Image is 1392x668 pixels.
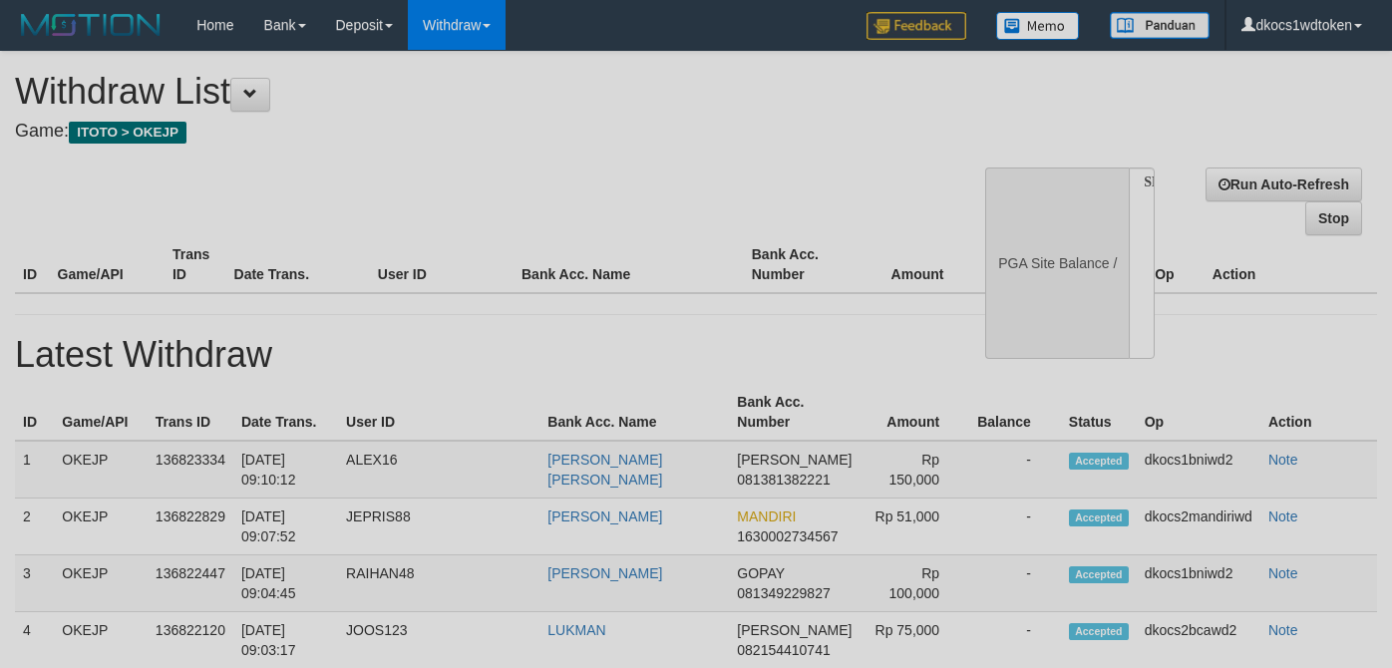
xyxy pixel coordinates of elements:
[969,384,1061,441] th: Balance
[737,642,830,658] span: 082154410741
[547,452,662,488] a: [PERSON_NAME] [PERSON_NAME]
[1069,509,1129,526] span: Accepted
[737,585,830,601] span: 081349229827
[744,236,859,293] th: Bank Acc. Number
[148,441,233,499] td: 136823334
[54,384,147,441] th: Game/API
[737,452,852,468] span: [PERSON_NAME]
[737,528,838,544] span: 1630002734567
[15,555,54,612] td: 3
[547,508,662,524] a: [PERSON_NAME]
[1268,508,1298,524] a: Note
[338,499,539,555] td: JEPRIS88
[1268,452,1298,468] a: Note
[15,10,167,40] img: MOTION_logo.png
[1069,623,1129,640] span: Accepted
[69,122,186,144] span: ITOTO > OKEJP
[338,441,539,499] td: ALEX16
[15,335,1377,375] h1: Latest Withdraw
[233,441,338,499] td: [DATE] 09:10:12
[539,384,729,441] th: Bank Acc. Name
[862,441,969,499] td: Rp 150,000
[1137,555,1260,612] td: dkocs1bniwd2
[1205,236,1377,293] th: Action
[1268,622,1298,638] a: Note
[148,384,233,441] th: Trans ID
[514,236,744,293] th: Bank Acc. Name
[338,384,539,441] th: User ID
[862,499,969,555] td: Rp 51,000
[54,441,147,499] td: OKEJP
[737,508,796,524] span: MANDIRI
[370,236,514,293] th: User ID
[15,441,54,499] td: 1
[1110,12,1210,39] img: panduan.png
[233,555,338,612] td: [DATE] 09:04:45
[54,555,147,612] td: OKEJP
[1305,201,1362,235] a: Stop
[729,384,862,441] th: Bank Acc. Number
[1137,384,1260,441] th: Op
[1069,566,1129,583] span: Accepted
[547,622,605,638] a: LUKMAN
[15,236,50,293] th: ID
[867,12,966,40] img: Feedback.jpg
[15,72,908,112] h1: Withdraw List
[50,236,165,293] th: Game/API
[1268,565,1298,581] a: Note
[338,555,539,612] td: RAIHAN48
[233,499,338,555] td: [DATE] 09:07:52
[859,236,973,293] th: Amount
[233,384,338,441] th: Date Trans.
[969,555,1061,612] td: -
[148,499,233,555] td: 136822829
[148,555,233,612] td: 136822447
[15,499,54,555] td: 2
[1260,384,1377,441] th: Action
[1137,499,1260,555] td: dkocs2mandiriwd
[547,565,662,581] a: [PERSON_NAME]
[737,565,784,581] span: GOPAY
[985,167,1129,359] div: PGA Site Balance /
[974,236,1080,293] th: Balance
[969,499,1061,555] td: -
[15,122,908,142] h4: Game:
[862,384,969,441] th: Amount
[165,236,226,293] th: Trans ID
[226,236,370,293] th: Date Trans.
[1069,453,1129,470] span: Accepted
[1206,167,1362,201] a: Run Auto-Refresh
[737,472,830,488] span: 081381382221
[969,441,1061,499] td: -
[1147,236,1205,293] th: Op
[1061,384,1137,441] th: Status
[737,622,852,638] span: [PERSON_NAME]
[996,12,1080,40] img: Button%20Memo.svg
[15,384,54,441] th: ID
[54,499,147,555] td: OKEJP
[862,555,969,612] td: Rp 100,000
[1137,441,1260,499] td: dkocs1bniwd2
